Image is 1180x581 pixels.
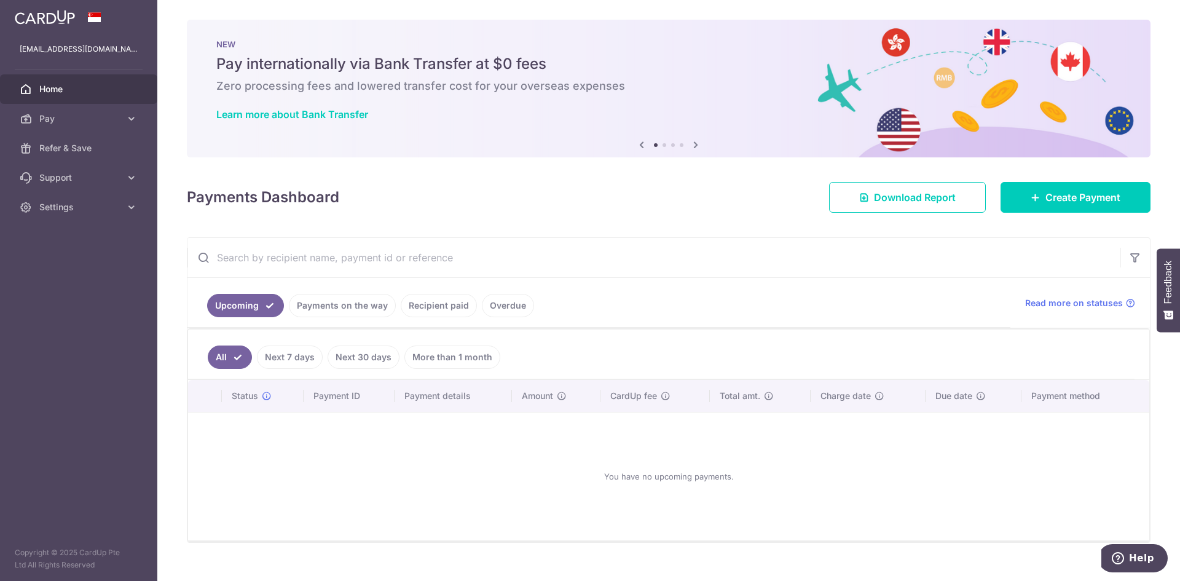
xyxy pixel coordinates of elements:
a: Next 7 days [257,346,323,369]
span: Home [39,83,120,95]
p: NEW [216,39,1121,49]
span: Create Payment [1045,190,1120,205]
iframe: Opens a widget where you can find more information [1101,544,1168,575]
span: Amount [522,390,553,402]
h6: Zero processing fees and lowered transfer cost for your overseas expenses [216,79,1121,93]
span: Total amt. [720,390,760,402]
span: Read more on statuses [1025,297,1123,309]
a: Next 30 days [328,346,399,369]
span: Support [39,172,120,184]
a: Overdue [482,294,534,317]
span: Status [232,390,258,402]
a: Create Payment [1001,182,1150,213]
h5: Pay internationally via Bank Transfer at $0 fees [216,54,1121,74]
span: Feedback [1163,261,1174,304]
span: Settings [39,201,120,213]
a: Download Report [829,182,986,213]
span: CardUp fee [610,390,657,402]
a: More than 1 month [404,346,500,369]
h4: Payments Dashboard [187,186,339,208]
span: Due date [935,390,972,402]
span: Pay [39,113,120,125]
span: Download Report [874,190,956,205]
button: Feedback - Show survey [1157,248,1180,332]
img: Bank transfer banner [187,20,1150,157]
th: Payment method [1021,380,1149,412]
a: Read more on statuses [1025,297,1135,309]
a: Upcoming [207,294,284,317]
a: Recipient paid [401,294,477,317]
input: Search by recipient name, payment id or reference [187,238,1120,277]
a: Learn more about Bank Transfer [216,108,368,121]
a: All [208,346,252,369]
div: You have no upcoming payments. [203,422,1135,531]
p: [EMAIL_ADDRESS][DOMAIN_NAME] [20,43,138,55]
a: Payments on the way [289,294,396,317]
span: Refer & Save [39,142,120,154]
th: Payment ID [304,380,395,412]
img: CardUp [15,10,75,25]
span: Charge date [820,390,871,402]
th: Payment details [395,380,513,412]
